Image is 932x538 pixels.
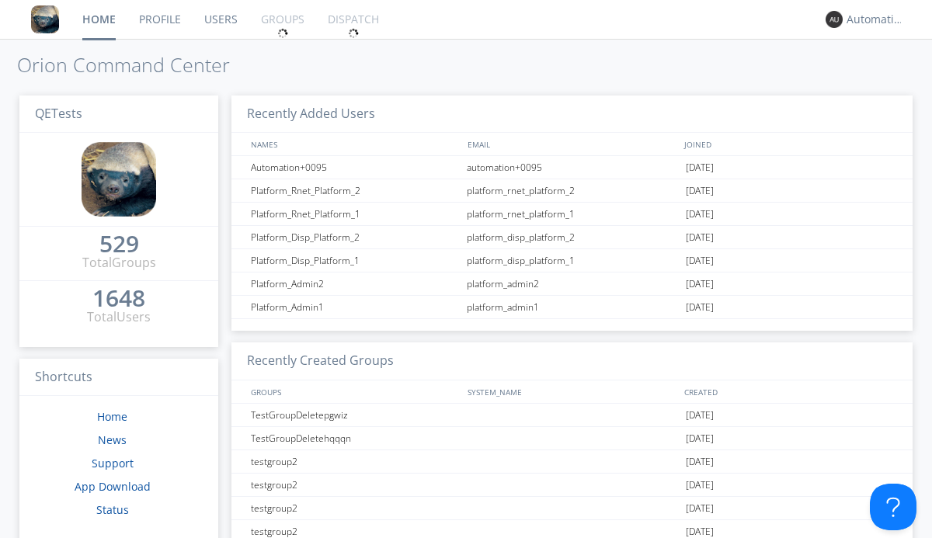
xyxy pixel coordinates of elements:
a: Status [96,502,129,517]
a: TestGroupDeletepgwiz[DATE] [231,404,913,427]
iframe: Toggle Customer Support [870,484,916,530]
div: testgroup2 [247,497,462,519]
a: Platform_Disp_Platform_1platform_disp_platform_1[DATE] [231,249,913,272]
div: platform_rnet_platform_2 [463,179,682,202]
span: [DATE] [686,272,714,296]
a: Platform_Rnet_Platform_2platform_rnet_platform_2[DATE] [231,179,913,203]
div: platform_admin2 [463,272,682,295]
a: App Download [75,479,151,494]
div: SYSTEM_NAME [464,380,680,403]
div: platform_admin1 [463,296,682,318]
div: EMAIL [464,133,680,155]
a: testgroup2[DATE] [231,497,913,520]
span: QETests [35,105,82,122]
span: [DATE] [686,179,714,203]
a: testgroup2[DATE] [231,474,913,497]
a: News [98,432,127,447]
img: 373638.png [826,11,843,28]
a: Platform_Admin2platform_admin2[DATE] [231,272,913,296]
div: Platform_Rnet_Platform_2 [247,179,462,202]
div: platform_rnet_platform_1 [463,203,682,225]
span: [DATE] [686,450,714,474]
div: NAMES [247,133,460,155]
h3: Shortcuts [19,359,218,397]
div: platform_disp_platform_1 [463,249,682,272]
div: 1648 [92,290,145,306]
div: Platform_Admin1 [247,296,462,318]
span: [DATE] [686,203,714,226]
div: Automation+0095 [247,156,462,179]
img: 8ff700cf5bab4eb8a436322861af2272 [31,5,59,33]
div: Total Users [87,308,151,326]
a: Platform_Admin1platform_admin1[DATE] [231,296,913,319]
span: [DATE] [686,497,714,520]
div: platform_disp_platform_2 [463,226,682,248]
span: [DATE] [686,296,714,319]
div: testgroup2 [247,474,462,496]
a: 529 [99,236,139,254]
span: [DATE] [686,474,714,497]
h3: Recently Added Users [231,95,913,134]
a: Home [97,409,127,424]
div: TestGroupDeletehqqqn [247,427,462,449]
a: 1648 [92,290,145,308]
a: Automation+0095automation+0095[DATE] [231,156,913,179]
a: Platform_Rnet_Platform_1platform_rnet_platform_1[DATE] [231,203,913,226]
div: automation+0095 [463,156,682,179]
img: spin.svg [348,28,359,39]
img: 8ff700cf5bab4eb8a436322861af2272 [82,142,156,217]
span: [DATE] [686,249,714,272]
a: TestGroupDeletehqqqn[DATE] [231,427,913,450]
div: Platform_Admin2 [247,272,462,295]
div: CREATED [680,380,898,403]
div: 529 [99,236,139,252]
h3: Recently Created Groups [231,342,913,380]
div: Platform_Disp_Platform_1 [247,249,462,272]
div: Platform_Disp_Platform_2 [247,226,462,248]
span: [DATE] [686,226,714,249]
div: Automation+0004 [847,12,905,27]
span: [DATE] [686,404,714,427]
a: testgroup2[DATE] [231,450,913,474]
span: [DATE] [686,427,714,450]
div: testgroup2 [247,450,462,473]
span: [DATE] [686,156,714,179]
div: Platform_Rnet_Platform_1 [247,203,462,225]
a: Support [92,456,134,470]
div: GROUPS [247,380,460,403]
img: spin.svg [277,28,288,39]
div: Total Groups [82,254,156,272]
div: TestGroupDeletepgwiz [247,404,462,426]
div: JOINED [680,133,898,155]
a: Platform_Disp_Platform_2platform_disp_platform_2[DATE] [231,226,913,249]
